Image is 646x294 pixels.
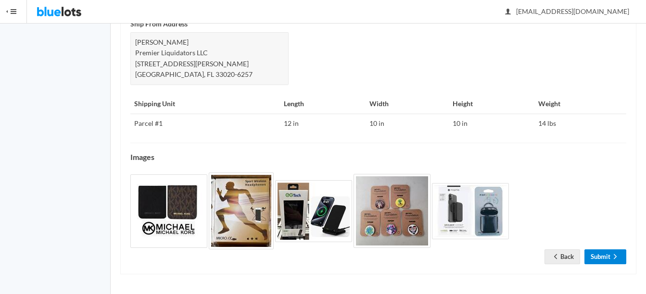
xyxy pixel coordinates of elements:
div: [PERSON_NAME] Premier Liquidators LLC [STREET_ADDRESS][PERSON_NAME] [GEOGRAPHIC_DATA], FL 33020-6257 [130,32,289,85]
ion-icon: arrow back [551,253,560,262]
h4: Images [130,153,626,161]
td: 10 in [366,114,448,133]
th: Weight [534,95,626,114]
a: Submitarrow forward [584,249,626,264]
td: 12 in [280,114,366,133]
img: fd08d362-8743-42f0-8e19-2b5be749f286-1756398261.jpg [130,174,207,248]
th: Shipping Unit [130,95,280,114]
a: arrow backBack [545,249,580,264]
img: 87f77f14-e1da-4fad-9697-11d834288989-1756398590.jpg [432,183,509,239]
td: Parcel #1 [130,114,280,133]
ion-icon: arrow forward [610,253,620,262]
td: 10 in [449,114,535,133]
img: 9feb5914-71f0-418a-99bc-ddd7de679ec1-1756398261.jpg [209,172,274,249]
td: 14 lbs [534,114,626,133]
ion-icon: person [503,8,513,17]
span: [EMAIL_ADDRESS][DOMAIN_NAME] [506,7,629,15]
img: c41d02d1-b92c-44ca-9fdb-e6e22cd9c539-1756398261.jpg [275,180,352,242]
label: Ship From Address [130,19,188,30]
th: Length [280,95,366,114]
img: f7629cee-c87e-4ae6-bfe2-dd38e4909717-1756398262.jpg [354,174,431,248]
th: Width [366,95,448,114]
th: Height [449,95,535,114]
